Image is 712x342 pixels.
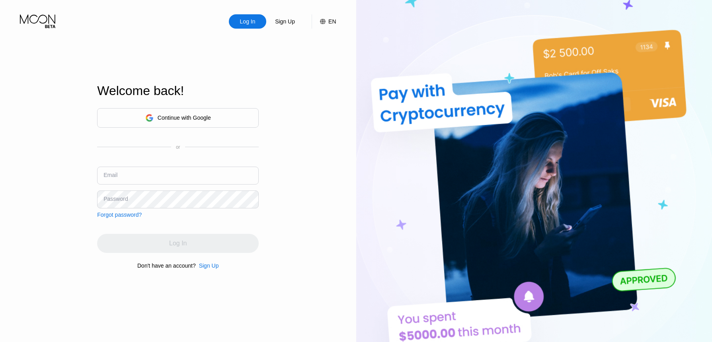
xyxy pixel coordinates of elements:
[266,14,304,29] div: Sign Up
[196,262,219,269] div: Sign Up
[229,14,266,29] div: Log In
[328,18,336,25] div: EN
[158,115,211,121] div: Continue with Google
[97,212,142,218] div: Forgot password?
[103,196,128,202] div: Password
[97,108,259,128] div: Continue with Google
[312,14,336,29] div: EN
[103,172,117,178] div: Email
[199,262,219,269] div: Sign Up
[176,144,180,150] div: or
[97,84,259,98] div: Welcome back!
[274,17,296,25] div: Sign Up
[239,17,256,25] div: Log In
[137,262,196,269] div: Don't have an account?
